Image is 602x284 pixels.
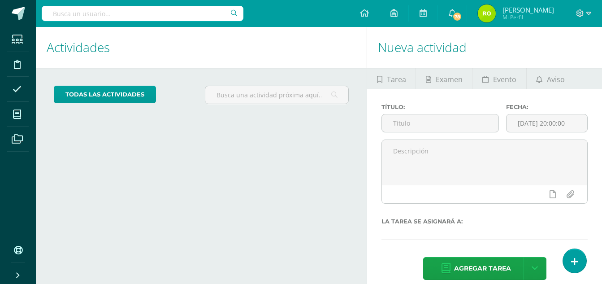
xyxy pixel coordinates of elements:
[436,69,463,90] span: Examen
[47,27,356,68] h1: Actividades
[378,27,591,68] h1: Nueva actividad
[367,68,416,89] a: Tarea
[502,13,554,21] span: Mi Perfil
[478,4,496,22] img: c4cc1f8eb4ce2c7ab2e79f8195609c16.png
[381,104,499,110] label: Título:
[502,5,554,14] span: [PERSON_NAME]
[493,69,516,90] span: Evento
[454,258,511,280] span: Agregar tarea
[387,69,406,90] span: Tarea
[54,86,156,103] a: todas las Actividades
[416,68,472,89] a: Examen
[506,104,588,110] label: Fecha:
[381,218,588,225] label: La tarea se asignará a:
[42,6,243,21] input: Busca un usuario...
[527,68,575,89] a: Aviso
[547,69,565,90] span: Aviso
[507,114,587,132] input: Fecha de entrega
[205,86,348,104] input: Busca una actividad próxima aquí...
[452,12,462,22] span: 78
[382,114,498,132] input: Título
[472,68,526,89] a: Evento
